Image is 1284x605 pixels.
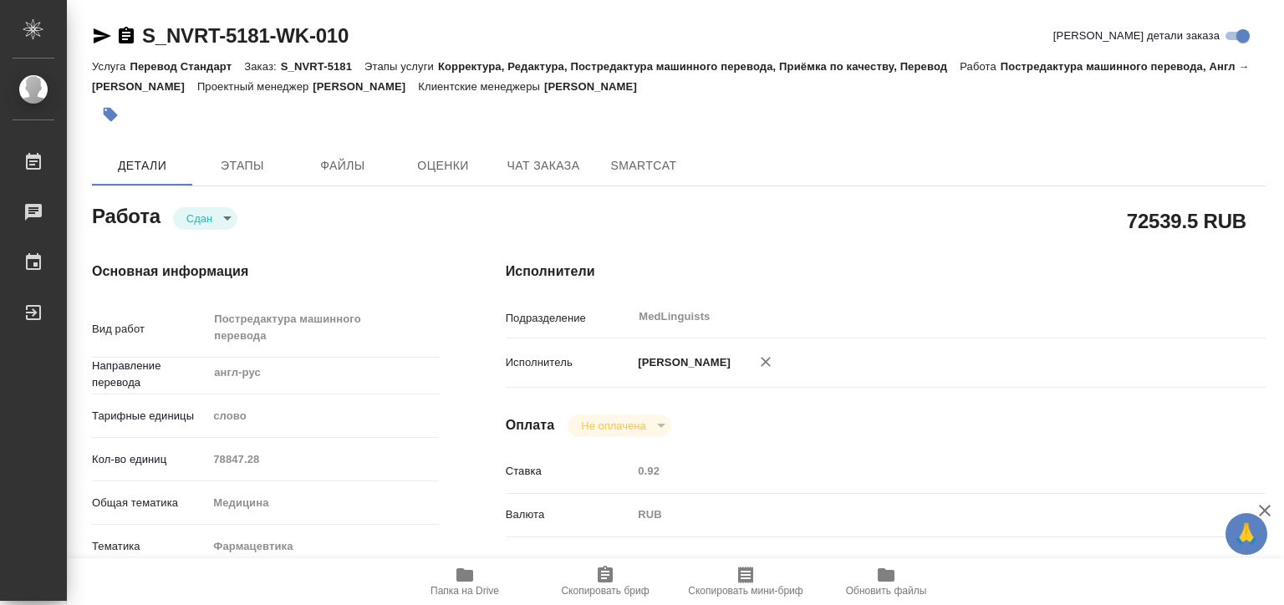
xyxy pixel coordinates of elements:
div: Сдан [568,414,670,437]
span: SmartCat [604,155,684,176]
p: Вид работ [92,321,207,338]
button: 🙏 [1225,513,1267,555]
h2: 72539.5 RUB [1127,206,1246,235]
h2: Работа [92,200,160,230]
span: Оценки [403,155,483,176]
div: Фармацевтика [207,532,438,561]
span: Детали [102,155,182,176]
span: Файлы [303,155,383,176]
p: S_NVRT-5181 [281,60,364,73]
div: слово [207,402,438,430]
div: Медицина [207,489,438,517]
input: Пустое поле [207,447,438,471]
button: Скопировать мини-бриф [675,558,816,605]
p: [PERSON_NAME] [632,354,731,371]
div: RUB [632,501,1202,529]
p: Валюта [506,506,633,523]
p: Корректура, Редактура, Постредактура машинного перевода, Приёмка по качеству, Перевод [438,60,960,73]
p: Перевод Стандарт [130,60,244,73]
input: Пустое поле [632,459,1202,483]
a: S_NVRT-5181-WK-010 [142,24,349,47]
button: Сдан [181,211,217,226]
span: Этапы [202,155,283,176]
p: Исполнитель [506,354,633,371]
button: Скопировать ссылку [116,26,136,46]
p: Ставка [506,463,633,480]
button: Папка на Drive [395,558,535,605]
button: Обновить файлы [816,558,956,605]
p: Услуга [92,60,130,73]
p: Направление перевода [92,358,207,391]
span: [PERSON_NAME] детали заказа [1053,28,1220,44]
h4: Основная информация [92,262,439,282]
span: Чат заказа [503,155,583,176]
span: Скопировать мини-бриф [688,585,802,597]
p: Заказ: [244,60,280,73]
button: Добавить тэг [92,96,129,133]
p: Клиентские менеджеры [418,80,544,93]
p: [PERSON_NAME] [313,80,418,93]
button: Не оплачена [576,419,650,433]
p: Тематика [92,538,207,555]
h4: Исполнители [506,262,1266,282]
button: Скопировать бриф [535,558,675,605]
span: Обновить файлы [846,585,927,597]
div: Сдан [173,207,237,230]
p: Этапы услуги [364,60,438,73]
p: Проектный менеджер [197,80,313,93]
button: Скопировать ссылку для ЯМессенджера [92,26,112,46]
span: Папка на Drive [431,585,499,597]
p: Общая тематика [92,495,207,511]
p: Подразделение [506,310,633,327]
span: 🙏 [1232,516,1261,552]
p: Тарифные единицы [92,408,207,425]
h4: Оплата [506,415,555,435]
p: [PERSON_NAME] [544,80,650,93]
p: Работа [960,60,1001,73]
button: Удалить исполнителя [747,343,784,380]
p: Кол-во единиц [92,451,207,468]
span: Скопировать бриф [561,585,649,597]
